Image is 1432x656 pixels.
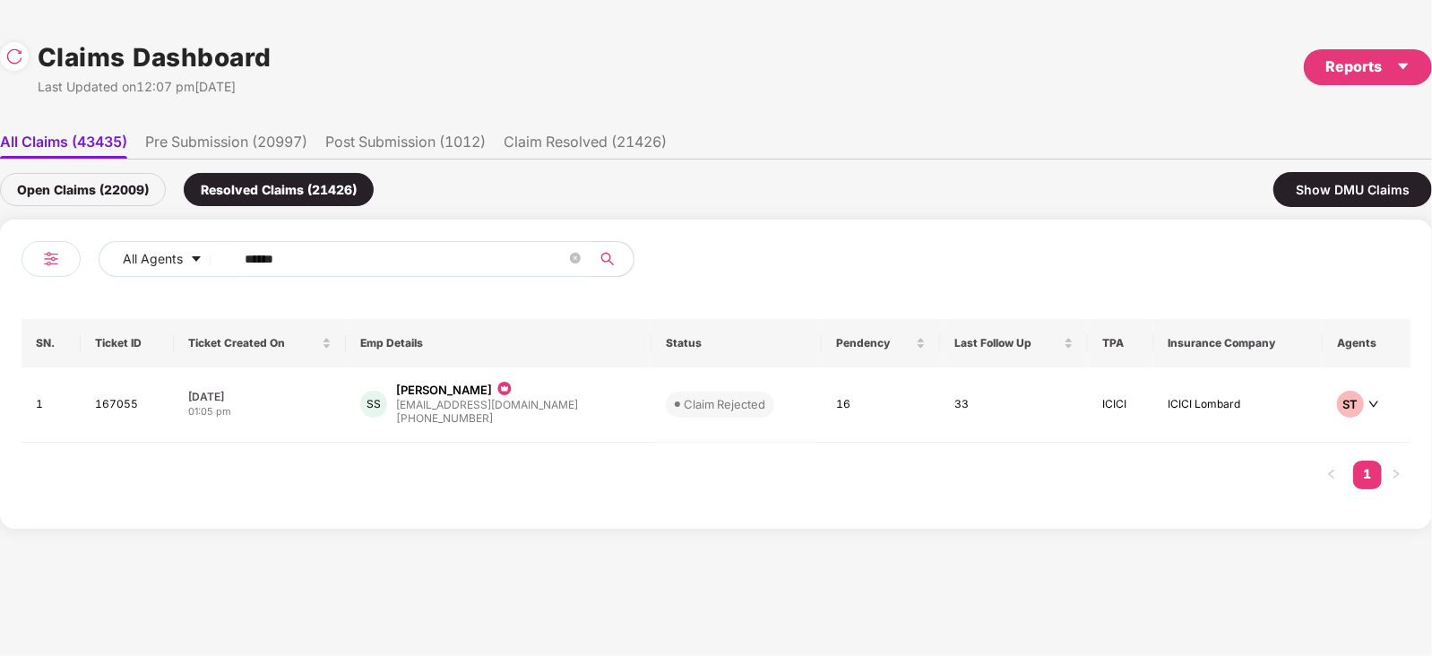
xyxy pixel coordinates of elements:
td: 16 [822,367,941,443]
div: Show DMU Claims [1273,172,1432,207]
span: Ticket Created On [188,336,318,350]
th: Status [651,319,822,367]
div: [PHONE_NUMBER] [396,410,578,427]
li: 1 [1353,461,1382,489]
div: Last Updated on 12:07 pm[DATE] [38,77,272,97]
h1: Claims Dashboard [38,38,272,77]
img: svg+xml;base64,PHN2ZyBpZD0iUmVsb2FkLTMyeDMyIiB4bWxucz0iaHR0cDovL3d3dy53My5vcmcvMjAwMC9zdmciIHdpZH... [5,47,23,65]
th: Last Follow Up [940,319,1088,367]
li: Pre Submission (20997) [145,133,307,159]
span: caret-down [1396,59,1410,73]
a: 1 [1353,461,1382,488]
td: 33 [940,367,1088,443]
span: close-circle [570,251,581,268]
span: Pendency [836,336,913,350]
div: Reports [1325,56,1410,78]
div: 01:05 pm [188,404,332,419]
span: All Agents [123,249,183,269]
td: 167055 [81,367,174,443]
li: Previous Page [1317,461,1346,489]
button: right [1382,461,1410,489]
th: Emp Details [346,319,651,367]
div: Resolved Claims (21426) [184,173,374,206]
td: ICICI [1088,367,1153,443]
img: svg+xml;base64,PHN2ZyB4bWxucz0iaHR0cDovL3d3dy53My5vcmcvMjAwMC9zdmciIHdpZHRoPSIyNCIgaGVpZ2h0PSIyNC... [40,248,62,270]
button: left [1317,461,1346,489]
div: Claim Rejected [684,395,765,413]
li: Next Page [1382,461,1410,489]
button: search [590,241,634,277]
th: Ticket ID [81,319,174,367]
button: All Agentscaret-down [99,241,241,277]
th: SN. [22,319,81,367]
span: close-circle [570,253,581,263]
img: icon [496,378,513,399]
td: ICICI Lombard [1154,367,1323,443]
div: [PERSON_NAME] [396,382,492,399]
span: down [1368,399,1379,410]
div: SS [360,391,387,418]
div: [EMAIL_ADDRESS][DOMAIN_NAME] [396,399,578,410]
li: Claim Resolved (21426) [504,133,667,159]
span: right [1391,469,1402,479]
th: TPA [1088,319,1153,367]
span: search [590,252,625,266]
td: 1 [22,367,81,443]
th: Pendency [822,319,941,367]
span: caret-down [190,253,203,267]
th: Agents [1323,319,1410,367]
span: left [1326,469,1337,479]
th: Insurance Company [1154,319,1323,367]
div: ST [1337,391,1364,418]
th: Ticket Created On [174,319,346,367]
span: Last Follow Up [954,336,1060,350]
li: Post Submission (1012) [325,133,486,159]
div: [DATE] [188,389,332,404]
